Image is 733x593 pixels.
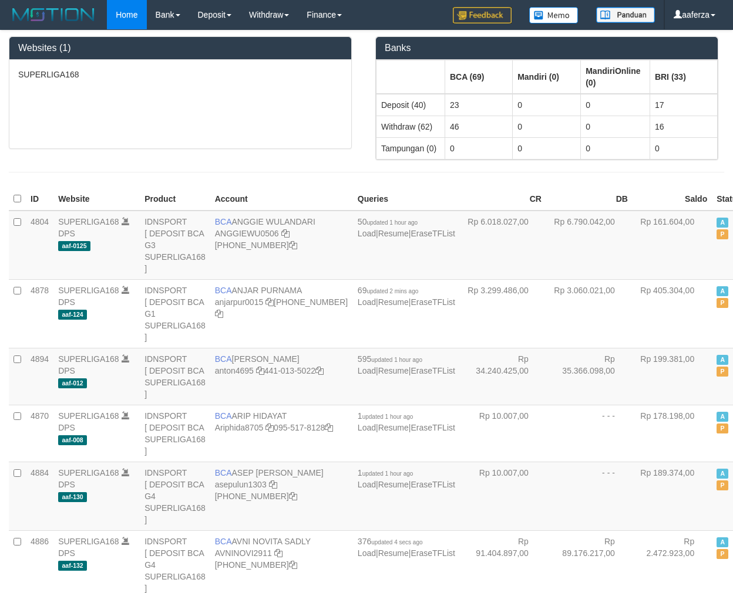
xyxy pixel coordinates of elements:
span: 69 [358,286,418,295]
img: Feedback.jpg [453,7,512,23]
span: | | [358,286,455,307]
td: 17 [650,94,717,116]
th: ID [26,188,53,211]
th: Product [140,188,210,211]
a: Load [358,297,376,307]
td: Rp 3.299.486,00 [460,279,546,348]
span: updated 2 mins ago [366,288,418,294]
a: EraseTFList [411,297,455,307]
span: BCA [215,537,232,546]
a: SUPERLIGA168 [58,217,119,226]
td: Rp 405.304,00 [633,279,712,348]
a: Resume [378,480,409,489]
a: anjarpur0015 [215,297,264,307]
td: Deposit (40) [376,94,445,116]
a: Resume [378,548,409,558]
p: SUPERLIGA168 [18,69,342,80]
td: IDNSPORT [ DEPOSIT BCA G1 SUPERLIGA168 ] [140,279,210,348]
img: panduan.png [596,7,655,23]
a: ANGGIEWU0506 [215,229,279,238]
td: Rp 34.240.425,00 [460,348,546,405]
a: SUPERLIGA168 [58,468,119,477]
a: Copy anton4695 to clipboard [256,366,264,375]
a: SUPERLIGA168 [58,537,119,546]
td: [PERSON_NAME] 441-013-5022 [210,348,353,405]
a: EraseTFList [411,480,455,489]
td: 4870 [26,405,53,462]
span: Active [717,286,728,296]
span: BCA [215,468,232,477]
a: Load [358,423,376,432]
td: Rp 189.374,00 [633,462,712,530]
span: aaf-130 [58,492,87,502]
span: updated 1 hour ago [366,219,418,226]
td: 4878 [26,279,53,348]
td: ARIP HIDAYAT 095-517-8128 [210,405,353,462]
td: IDNSPORT [ DEPOSIT BCA G3 SUPERLIGA168 ] [140,211,210,280]
img: Button%20Memo.svg [529,7,579,23]
span: updated 4 secs ago [371,539,422,545]
td: DPS [53,348,140,405]
h3: Banks [385,43,709,53]
span: aaf-008 [58,435,87,445]
span: BCA [215,354,232,364]
a: EraseTFList [411,366,455,375]
a: Load [358,480,376,489]
td: 4894 [26,348,53,405]
td: Rp 178.198,00 [633,405,712,462]
span: aaf-0125 [58,241,90,251]
td: IDNSPORT [ DEPOSIT BCA SUPERLIGA168 ] [140,405,210,462]
a: SUPERLIGA168 [58,354,119,364]
td: Rp 6.790.042,00 [546,211,633,280]
a: Resume [378,366,409,375]
td: - - - [546,405,633,462]
span: Active [717,218,728,228]
td: 16 [650,116,717,137]
span: updated 1 hour ago [362,414,413,420]
span: 1 [358,468,413,477]
a: asepulun1303 [215,480,267,489]
td: ANJAR PURNAMA [PHONE_NUMBER] [210,279,353,348]
span: updated 1 hour ago [362,470,413,477]
a: Copy 0955178128 to clipboard [325,423,333,432]
a: Copy anjarpur0015 to clipboard [265,297,274,307]
td: 0 [513,137,581,159]
a: Copy Ariphida8705 to clipboard [265,423,274,432]
td: - - - [546,462,633,530]
span: aaf-124 [58,310,87,320]
span: Active [717,537,728,547]
a: anton4695 [215,366,254,375]
span: | | [358,537,455,558]
h3: Websites (1) [18,43,342,53]
td: 4884 [26,462,53,530]
td: 0 [650,137,717,159]
td: IDNSPORT [ DEPOSIT BCA G4 SUPERLIGA168 ] [140,462,210,530]
td: 0 [581,116,650,137]
th: Group: activate to sort column ascending [376,60,445,94]
td: 0 [513,116,581,137]
span: Paused [717,480,728,490]
span: | | [358,217,455,238]
th: Group: activate to sort column ascending [650,60,717,94]
td: 46 [445,116,512,137]
span: | | [358,411,455,432]
a: Resume [378,423,409,432]
th: Group: activate to sort column ascending [513,60,581,94]
span: BCA [215,411,232,421]
th: Website [53,188,140,211]
span: BCA [215,217,232,226]
td: Withdraw (62) [376,116,445,137]
span: updated 1 hour ago [371,357,422,363]
a: SUPERLIGA168 [58,411,119,421]
span: | | [358,354,455,375]
span: Active [717,469,728,479]
td: Rp 3.060.021,00 [546,279,633,348]
td: Tampungan (0) [376,137,445,159]
td: Rp 10.007,00 [460,405,546,462]
span: 50 [358,217,418,226]
th: CR [460,188,546,211]
a: Copy 4062280135 to clipboard [289,560,297,570]
td: Rp 161.604,00 [633,211,712,280]
a: Copy 4410135022 to clipboard [315,366,324,375]
span: Paused [717,229,728,239]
